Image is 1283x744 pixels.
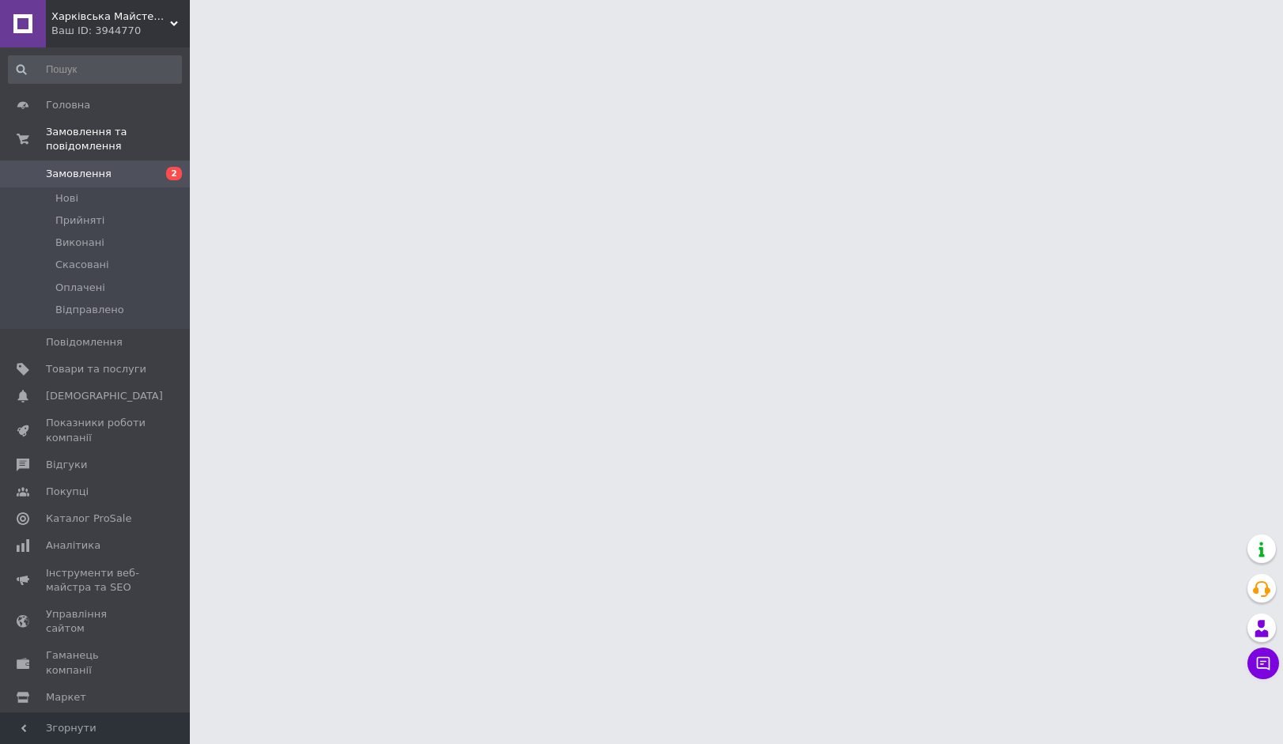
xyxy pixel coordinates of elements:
[51,24,190,38] div: Ваш ID: 3944770
[8,55,182,84] input: Пошук
[46,416,146,444] span: Показники роботи компанії
[55,258,109,272] span: Скасовані
[46,389,163,403] span: [DEMOGRAPHIC_DATA]
[46,607,146,636] span: Управління сайтом
[46,648,146,677] span: Гаманець компанії
[46,458,87,472] span: Відгуки
[46,335,123,349] span: Повідомлення
[46,167,112,181] span: Замовлення
[46,538,100,553] span: Аналітика
[55,236,104,250] span: Виконані
[1247,648,1279,679] button: Чат з покупцем
[166,167,182,180] span: 2
[46,485,89,499] span: Покупці
[46,362,146,376] span: Товари та послуги
[55,213,104,228] span: Прийняті
[55,191,78,206] span: Нові
[55,281,105,295] span: Оплачені
[46,125,190,153] span: Замовлення та повідомлення
[51,9,170,24] span: Харківська Майстерня
[46,566,146,595] span: Інструменти веб-майстра та SEO
[55,303,124,317] span: Відправлено
[46,98,90,112] span: Головна
[46,690,86,704] span: Маркет
[46,512,131,526] span: Каталог ProSale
